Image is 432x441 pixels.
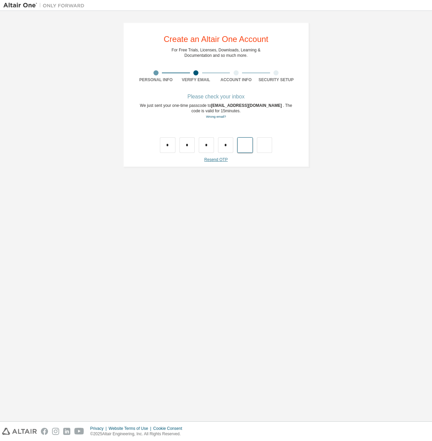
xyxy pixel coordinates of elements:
div: Personal Info [136,77,176,83]
div: Security Setup [256,77,296,83]
img: Altair One [3,2,88,9]
img: youtube.svg [74,428,84,435]
img: instagram.svg [52,428,59,435]
div: Cookie Consent [153,426,186,431]
div: We just sent your one-time passcode to . The code is valid for 15 minutes. [136,103,296,119]
div: Website Terms of Use [109,426,153,431]
img: linkedin.svg [63,428,70,435]
div: Create an Altair One Account [164,35,268,43]
div: Privacy [90,426,109,431]
div: Verify Email [176,77,216,83]
img: facebook.svg [41,428,48,435]
div: For Free Trials, Licenses, Downloads, Learning & Documentation and so much more. [172,47,261,58]
span: [EMAIL_ADDRESS][DOMAIN_NAME] [211,103,283,108]
div: Account Info [216,77,256,83]
img: altair_logo.svg [2,428,37,435]
div: Please check your inbox [136,95,296,99]
a: Go back to the registration form [206,115,226,118]
p: © 2025 Altair Engineering, Inc. All Rights Reserved. [90,431,186,437]
a: Resend OTP [204,157,227,162]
